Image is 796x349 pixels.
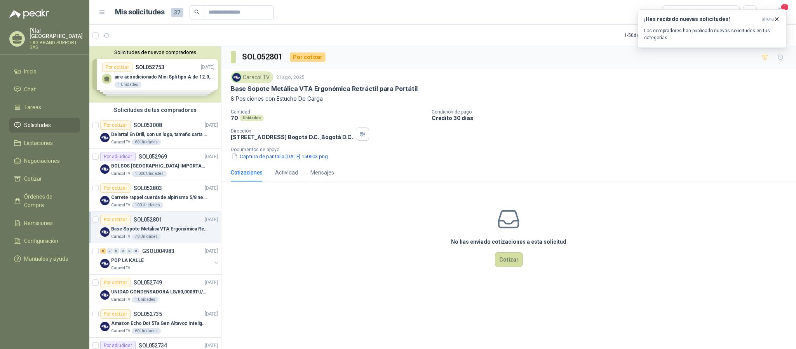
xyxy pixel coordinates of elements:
[134,217,162,222] p: SOL052801
[205,279,218,286] p: [DATE]
[89,149,221,180] a: Por adjudicarSOL052969[DATE] Company LogoBOLSOS [GEOGRAPHIC_DATA] IMPORTADO [GEOGRAPHIC_DATA]-397...
[134,185,162,191] p: SOL052803
[432,109,793,115] p: Condición de pago
[139,154,167,159] p: SOL052969
[111,202,130,208] p: Caracol TV
[231,134,353,140] p: [STREET_ADDRESS] Bogotá D.C. , Bogotá D.C.
[780,3,789,11] span: 1
[9,171,80,186] a: Cotizar
[111,162,208,170] p: BOLSOS [GEOGRAPHIC_DATA] IMPORTADO [GEOGRAPHIC_DATA]-397-1
[290,52,326,62] div: Por cotizar
[89,275,221,306] a: Por cotizarSOL052749[DATE] Company LogoUNIDAD CONDENSADORA LG/60,000BTU/220V/R410A: ICaracol TV1 ...
[132,297,159,303] div: 1 Unidades
[9,82,80,97] a: Chat
[100,120,131,130] div: Por cotizar
[24,157,60,165] span: Negociaciones
[644,16,758,23] h3: ¡Has recibido nuevas solicitudes!
[115,7,165,18] h1: Mis solicitudes
[89,212,221,243] a: Por cotizarSOL052801[DATE] Company LogoBase Sopote Metálica VTA Ergonómica Retráctil para Portáti...
[100,133,110,142] img: Company Logo
[9,136,80,150] a: Licitaciones
[205,122,218,129] p: [DATE]
[107,248,113,254] div: 0
[637,9,787,48] button: ¡Has recibido nuevas solicitudes!ahora Los compradores han publicado nuevas solicitudes en tus ca...
[111,257,144,264] p: POP LA KALLE
[171,8,183,17] span: 37
[133,248,139,254] div: 0
[111,194,208,201] p: Carrete rappel cuerda de alpinismo 5/8 negra 16mm
[231,168,263,177] div: Cotizaciones
[111,225,208,233] p: Base Sopote Metálica VTA Ergonómica Retráctil para Portátil
[205,248,218,255] p: [DATE]
[276,74,305,81] p: 21 ago, 2025
[100,248,106,254] div: 6
[205,153,218,161] p: [DATE]
[134,122,162,128] p: SOL053008
[111,131,208,138] p: Delantal En Drill, con un logo, tamaño carta 1 tinta (Se envia enlacen, como referencia)
[24,139,53,147] span: Licitaciones
[100,164,110,174] img: Company Logo
[231,94,787,103] p: 8 Posiciones con Estuche De Carga
[142,248,174,254] p: GSOL004983
[9,189,80,213] a: Órdenes de Compra
[242,51,284,63] h3: SOL052801
[111,234,130,240] p: Caracol TV
[624,29,672,42] div: 1 - 50 de 153
[111,288,208,296] p: UNIDAD CONDENSADORA LG/60,000BTU/220V/R410A: I
[240,115,264,121] div: Unidades
[310,168,334,177] div: Mensajes
[111,139,130,145] p: Caracol TV
[100,183,131,193] div: Por cotizar
[205,216,218,223] p: [DATE]
[232,73,241,82] img: Company Logo
[9,118,80,133] a: Solicitudes
[100,152,136,161] div: Por adjudicar
[9,154,80,168] a: Negociaciones
[111,265,130,271] p: Caracol TV
[9,64,80,79] a: Inicio
[231,85,417,93] p: Base Sopote Metálica VTA Ergonómica Retráctil para Portátil
[24,121,51,129] span: Solicitudes
[194,9,200,15] span: search
[111,328,130,334] p: Caracol TV
[89,46,221,103] div: Solicitudes de nuevos compradoresPor cotizarSOL052753[DATE] aire acondicionado Mini Spli tipo A d...
[89,306,221,338] a: Por cotizarSOL052735[DATE] Company LogoAmazon Echo Dot 5Ta Gen Altavoz Inteligente Alexa AzulCara...
[100,259,110,268] img: Company Logo
[113,248,119,254] div: 0
[231,152,329,161] button: Captura de pantalla [DATE] 150603.png
[100,227,110,237] img: Company Logo
[9,9,49,19] img: Logo peakr
[451,237,566,246] h3: No has enviado cotizaciones a esta solicitud
[205,185,218,192] p: [DATE]
[100,215,131,224] div: Por cotizar
[9,234,80,248] a: Configuración
[134,311,162,317] p: SOL052735
[24,237,58,245] span: Configuración
[111,297,130,303] p: Caracol TV
[9,216,80,230] a: Remisiones
[231,115,238,121] p: 70
[132,171,167,177] div: 1.000 Unidades
[9,100,80,115] a: Tareas
[120,248,126,254] div: 0
[275,168,298,177] div: Actividad
[24,192,73,209] span: Órdenes de Compra
[132,139,161,145] div: 60 Unidades
[9,251,80,266] a: Manuales y ayuda
[231,72,273,83] div: Caracol TV
[773,5,787,19] button: 1
[89,180,221,212] a: Por cotizarSOL052803[DATE] Company LogoCarrete rappel cuerda de alpinismo 5/8 negra 16mmCaracol T...
[89,103,221,117] div: Solicitudes de tus compradores
[24,255,68,263] span: Manuales y ayuda
[132,234,161,240] div: 70 Unidades
[667,8,683,17] div: Todas
[100,322,110,331] img: Company Logo
[24,174,42,183] span: Cotizar
[127,248,132,254] div: 0
[30,40,83,50] p: TAG BRAND SUPPORT SAS
[89,117,221,149] a: Por cotizarSOL053008[DATE] Company LogoDelantal En Drill, con un logo, tamaño carta 1 tinta (Se e...
[644,27,780,41] p: Los compradores han publicado nuevas solicitudes en tus categorías.
[100,246,219,271] a: 6 0 0 0 0 0 GSOL004983[DATE] Company LogoPOP LA KALLECaracol TV
[761,16,774,23] span: ahora
[100,196,110,205] img: Company Logo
